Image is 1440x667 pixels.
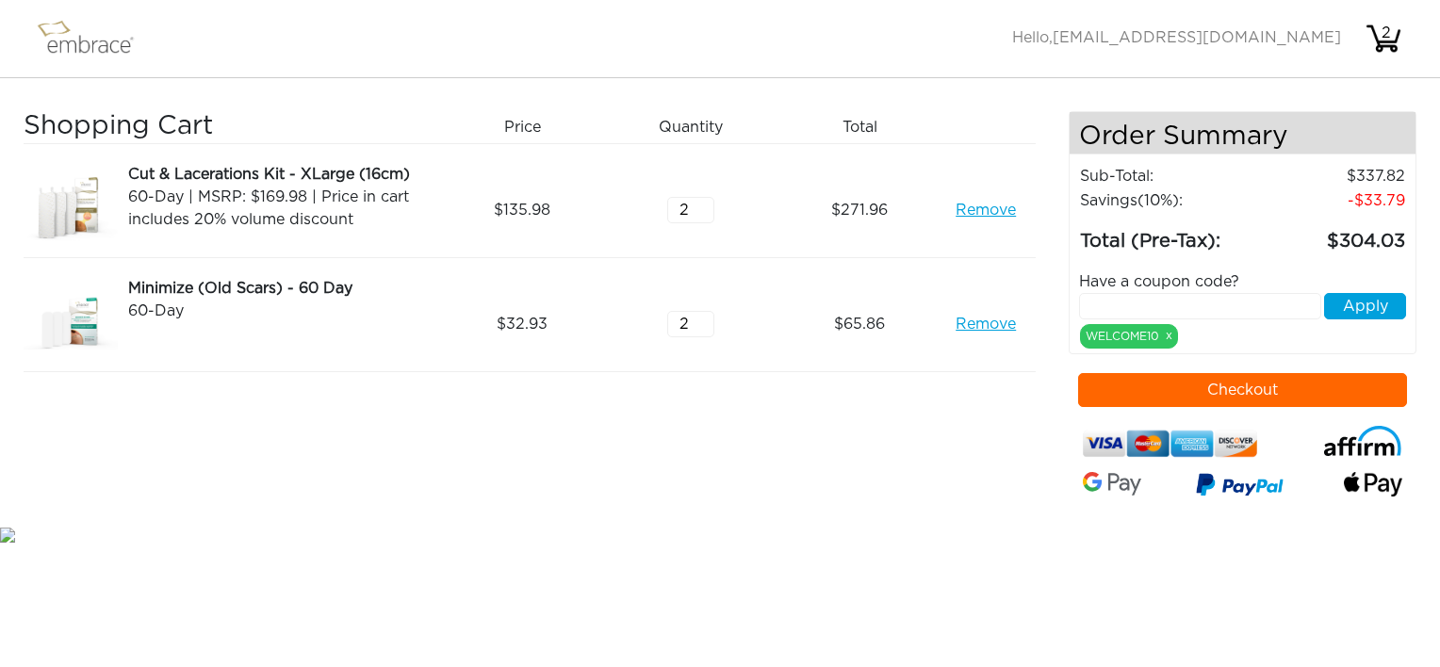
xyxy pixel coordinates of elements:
span: (10%) [1137,193,1179,208]
td: Savings : [1079,188,1259,213]
div: Price [445,111,614,143]
img: credit-cards.png [1083,426,1258,462]
span: 65.86 [834,313,885,335]
img: dfa70dfa-8e49-11e7-8b1f-02e45ca4b85b.jpeg [24,277,118,371]
div: 60-Day [128,300,431,322]
span: 271.96 [831,199,888,221]
img: logo.png [33,15,155,62]
img: 7ce86e4a-8ce9-11e7-b542-02e45ca4b85b.jpeg [24,163,118,257]
div: Minimize (Old Scars) - 60 Day [128,277,431,300]
div: Have a coupon code? [1065,270,1421,293]
td: 33.79 [1259,188,1406,213]
span: [EMAIL_ADDRESS][DOMAIN_NAME] [1053,30,1341,45]
span: Quantity [659,116,723,138]
a: x [1166,327,1172,344]
td: Sub-Total: [1079,164,1259,188]
div: 60-Day | MSRP: $169.98 | Price in cart includes 20% volume discount [128,186,431,231]
img: paypal-v3.png [1196,468,1284,504]
span: Hello, [1012,30,1341,45]
h4: Order Summary [1070,112,1416,155]
div: Cut & Lacerations Kit - XLarge (16cm) [128,163,431,186]
h3: Shopping Cart [24,111,431,143]
a: 2 [1365,30,1402,45]
img: affirm-logo.svg [1323,426,1402,457]
div: 2 [1367,22,1405,44]
a: Remove [956,199,1016,221]
div: Total [782,111,951,143]
a: Remove [956,313,1016,335]
button: Apply [1324,293,1406,319]
td: 337.82 [1259,164,1406,188]
td: 304.03 [1259,213,1406,256]
span: 135.98 [494,199,550,221]
td: Total (Pre-Tax): [1079,213,1259,256]
img: cart [1365,20,1402,57]
div: WELCOME10 [1080,324,1178,349]
span: 32.93 [497,313,548,335]
button: Checkout [1078,373,1408,407]
img: Google-Pay-Logo.svg [1083,472,1141,496]
img: fullApplePay.png [1344,472,1402,496]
